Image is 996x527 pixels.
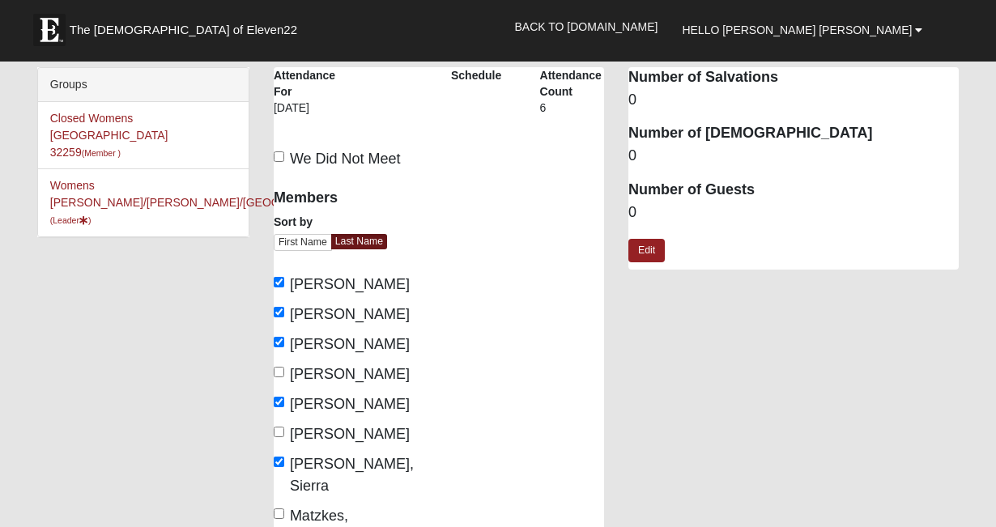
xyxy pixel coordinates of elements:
[25,6,349,46] a: The [DEMOGRAPHIC_DATA] of Eleven22
[290,396,410,412] span: [PERSON_NAME]
[628,67,959,88] dt: Number of Salvations
[50,215,92,225] small: (Leader )
[274,214,313,230] label: Sort by
[670,10,934,50] a: Hello [PERSON_NAME] [PERSON_NAME]
[274,367,284,377] input: [PERSON_NAME]
[628,239,665,262] a: Edit
[274,234,332,251] a: First Name
[38,68,249,102] div: Groups
[274,397,284,407] input: [PERSON_NAME]
[274,337,284,347] input: [PERSON_NAME]
[451,67,501,83] label: Schedule
[540,67,605,100] label: Attendance Count
[682,23,912,36] span: Hello [PERSON_NAME] [PERSON_NAME]
[274,277,284,287] input: [PERSON_NAME]
[274,151,284,162] input: We Did Not Meet
[628,146,959,167] dd: 0
[50,112,168,159] a: Closed Womens [GEOGRAPHIC_DATA] 32259(Member )
[290,366,410,382] span: [PERSON_NAME]
[274,100,338,127] div: [DATE]
[540,100,605,127] div: 6
[290,426,410,442] span: [PERSON_NAME]
[628,180,959,201] dt: Number of Guests
[50,179,361,226] a: Womens [PERSON_NAME]/[PERSON_NAME]/[GEOGRAPHIC_DATA](Leader)
[82,148,121,158] small: (Member )
[290,456,414,494] span: [PERSON_NAME], Sierra
[274,67,338,100] label: Attendance For
[628,202,959,223] dd: 0
[290,336,410,352] span: [PERSON_NAME]
[290,151,401,167] span: We Did Not Meet
[274,307,284,317] input: [PERSON_NAME]
[503,6,670,47] a: Back to [DOMAIN_NAME]
[274,427,284,437] input: [PERSON_NAME]
[274,189,427,207] h4: Members
[274,457,284,467] input: [PERSON_NAME], Sierra
[290,276,410,292] span: [PERSON_NAME]
[628,123,959,144] dt: Number of [DEMOGRAPHIC_DATA]
[290,306,410,322] span: [PERSON_NAME]
[70,22,297,38] span: The [DEMOGRAPHIC_DATA] of Eleven22
[628,90,959,111] dd: 0
[33,14,66,46] img: Eleven22 logo
[331,234,387,249] a: Last Name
